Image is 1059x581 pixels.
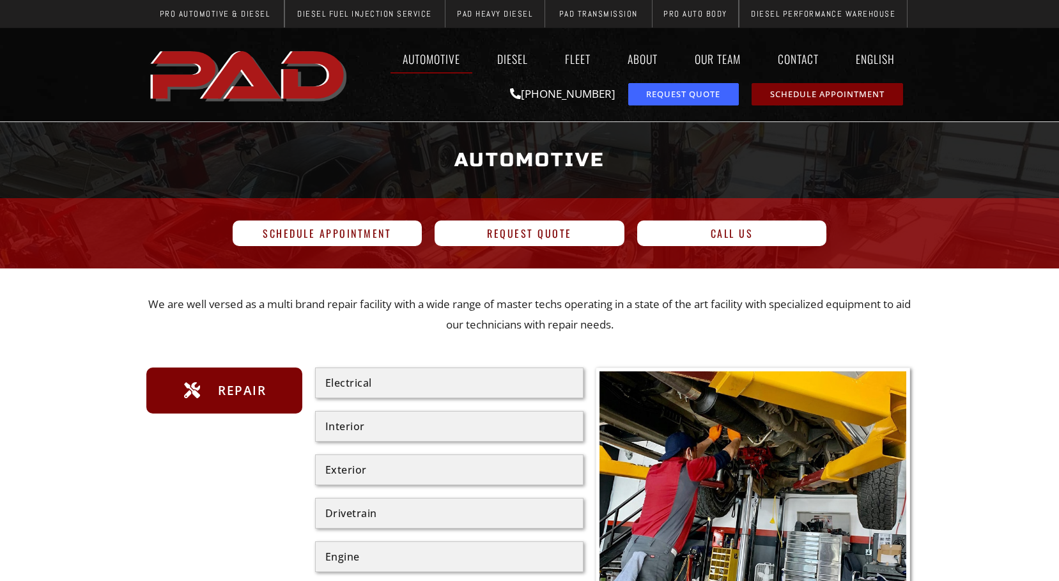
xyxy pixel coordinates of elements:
[751,10,895,18] span: Diesel Performance Warehouse
[297,10,432,18] span: Diesel Fuel Injection Service
[646,90,720,98] span: Request Quote
[153,136,907,184] h1: Automotive
[752,83,903,105] a: schedule repair or service appointment
[325,552,573,562] div: Engine
[766,44,831,74] a: Contact
[263,228,391,238] span: Schedule Appointment
[233,221,422,246] a: Schedule Appointment
[353,44,913,74] nav: Menu
[435,221,624,246] a: Request Quote
[637,221,827,246] a: Call Us
[615,44,670,74] a: About
[390,44,472,74] a: Automotive
[160,10,270,18] span: Pro Automotive & Diesel
[146,40,353,109] a: pro automotive and diesel home page
[683,44,753,74] a: Our Team
[485,44,540,74] a: Diesel
[215,380,266,401] span: Repair
[559,10,638,18] span: PAD Transmission
[457,10,532,18] span: PAD Heavy Diesel
[553,44,603,74] a: Fleet
[711,228,754,238] span: Call Us
[510,86,615,101] a: [PHONE_NUMBER]
[325,378,573,388] div: Electrical
[325,421,573,431] div: Interior
[844,44,913,74] a: English
[325,465,573,475] div: Exterior
[628,83,739,105] a: request a service or repair quote
[146,294,913,336] p: We are well versed as a multi brand repair facility with a wide range of master techs operating i...
[487,228,572,238] span: Request Quote
[770,90,885,98] span: Schedule Appointment
[663,10,727,18] span: Pro Auto Body
[325,508,573,518] div: Drivetrain
[146,40,353,109] img: The image shows the word "PAD" in bold, red, uppercase letters with a slight shadow effect.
